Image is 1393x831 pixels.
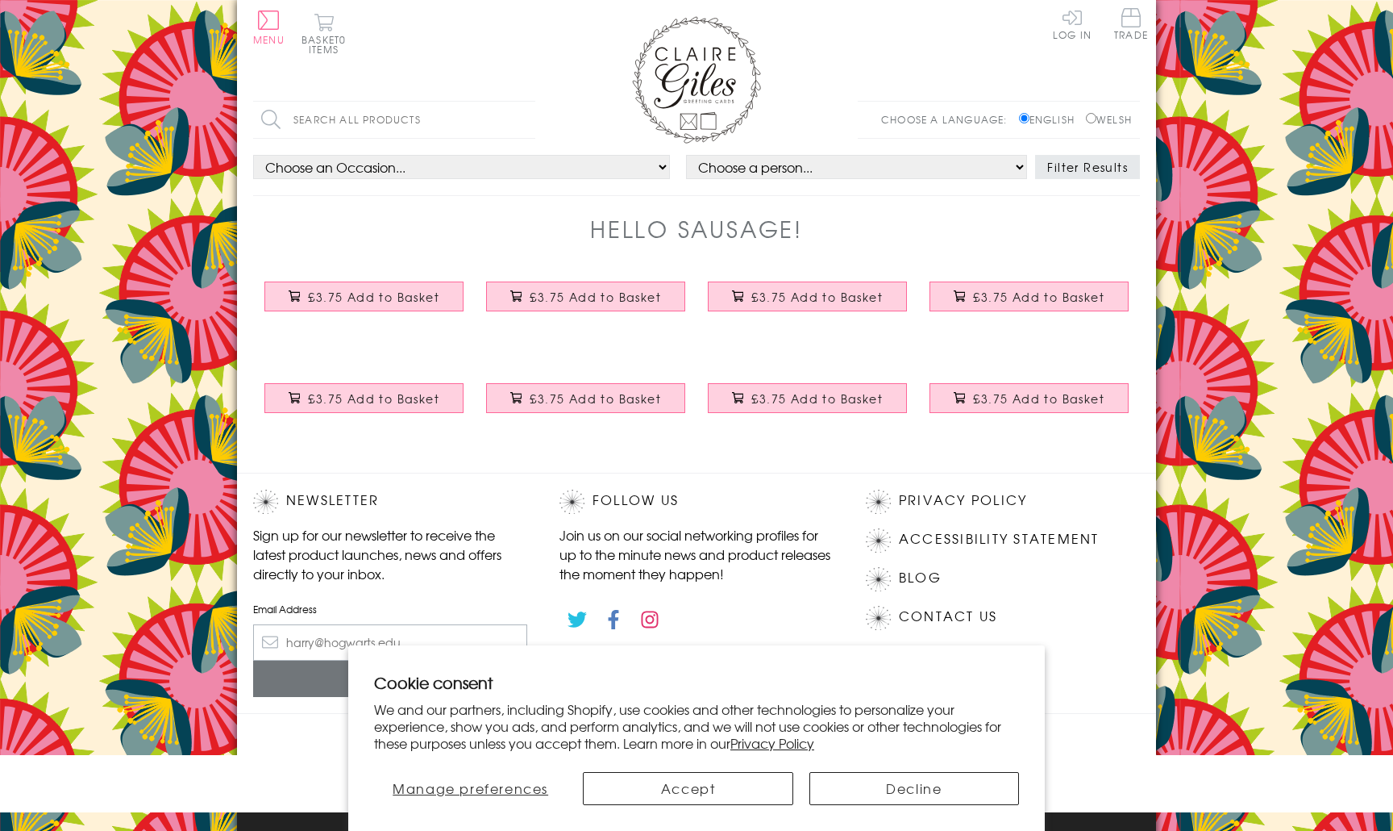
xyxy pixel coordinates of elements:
a: Trade [1114,8,1148,43]
input: harry@hogwarts.edu [253,624,527,661]
label: English [1019,112,1083,127]
input: Subscribe [253,661,527,697]
a: Birthday Card, Cherry Happy Birthday, Embellished with colourful pompoms £3.75 Add to Basket [475,269,696,339]
a: Birthday or Congratulations Card, Party Pants, Embellished with colourful pompoms £3.75 Add to Ba... [696,371,918,441]
span: £3.75 Add to Basket [308,390,439,407]
span: Manage preferences [393,779,548,798]
button: £3.75 Add to Basket [708,383,908,413]
input: English [1019,113,1029,123]
button: £3.75 Add to Basket [929,383,1129,413]
img: Claire Giles Greetings Cards [632,16,761,144]
a: Privacy Policy [730,733,814,753]
a: Contact Us [899,606,997,628]
span: £3.75 Add to Basket [973,289,1104,305]
p: Sign up for our newsletter to receive the latest product launches, news and offers directly to yo... [253,525,527,583]
label: Welsh [1086,112,1132,127]
a: Birthday Boy Card, Circus Strong Man, Embellished with colourful pompoms £3.75 Add to Basket [253,371,475,441]
h2: Newsletter [253,490,527,514]
select: option option [253,155,670,179]
span: £3.75 Add to Basket [308,289,439,305]
span: Menu [253,32,285,47]
button: £3.75 Add to Basket [264,383,464,413]
span: 0 items [309,32,346,56]
span: £3.75 Add to Basket [530,390,661,407]
span: £3.75 Add to Basket [530,289,661,305]
span: £3.75 Add to Basket [751,289,883,305]
a: Log In [1053,8,1092,40]
a: Birthday Card, Maki This Birthday Count, Sushi Embellished with colourful pompoms £3.75 Add to Ba... [253,269,475,339]
button: £3.75 Add to Basket [486,282,686,311]
button: £3.75 Add to Basket [264,282,464,311]
a: Accessibility Statement [899,528,1100,550]
span: Trade [1114,8,1148,40]
button: Filter Results [1035,155,1140,179]
p: We and our partners, including Shopify, use cookies and other technologies to personalize your ex... [374,701,1019,751]
a: New Job Congratulations Card, 9-5 Dolly, Embellished with colourful pompoms £3.75 Add to Basket [918,269,1140,339]
a: Birthday Card, Hello Sausage, Embellished with colourful pompoms £3.75 Add to Basket [918,371,1140,441]
button: Menu [253,10,285,44]
button: Basket0 items [301,13,346,54]
button: £3.75 Add to Basket [708,282,908,311]
label: Email Address [253,602,527,616]
span: £3.75 Add to Basket [751,390,883,407]
button: £3.75 Add to Basket [486,383,686,413]
a: Privacy Policy [899,490,1027,512]
span: £3.75 Add to Basket [973,390,1104,407]
a: Blog [899,567,942,589]
button: Accept [583,772,792,805]
h2: Follow Us [559,490,834,514]
button: £3.75 Add to Basket [929,282,1129,311]
button: Manage preferences [374,772,567,805]
a: Congratulations and Good Luck Card, Off to Uni, Embellished with pompoms £3.75 Add to Basket [475,371,696,441]
h2: Cookie consent [374,671,1019,694]
button: Decline [809,772,1019,805]
input: Search all products [253,102,535,138]
p: Join us on our social networking profiles for up to the minute news and product releases the mome... [559,525,834,583]
h1: Hello Sausage! [590,212,803,245]
p: Choose a language: [881,112,1016,127]
a: Birthday Card, Have an Egg-cellent Day, Embellished with colourful pompoms £3.75 Add to Basket [696,269,918,339]
input: Welsh [1086,113,1096,123]
input: Search [519,102,535,138]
